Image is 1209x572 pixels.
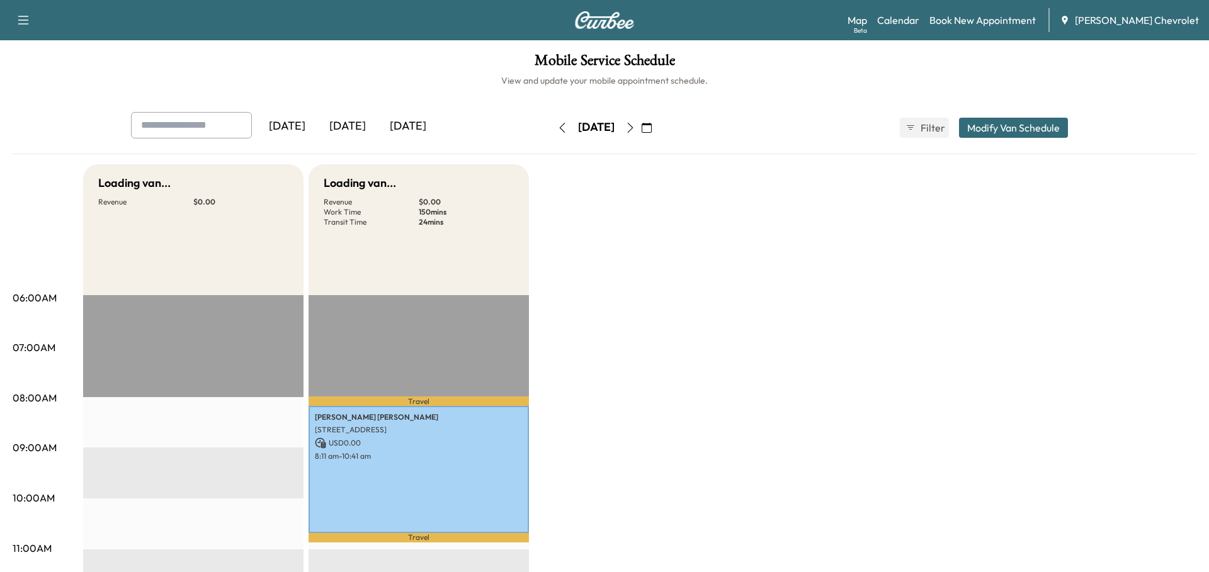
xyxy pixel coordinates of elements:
[13,490,55,505] p: 10:00AM
[574,11,635,29] img: Curbee Logo
[13,440,57,455] p: 09:00AM
[309,533,529,542] p: Travel
[929,13,1036,28] a: Book New Appointment
[1075,13,1199,28] span: [PERSON_NAME] Chevrolet
[13,74,1196,87] h6: View and update your mobile appointment schedule.
[13,541,52,556] p: 11:00AM
[959,118,1068,138] button: Modify Van Schedule
[900,118,949,138] button: Filter
[315,451,523,461] p: 8:11 am - 10:41 am
[98,174,171,192] h5: Loading van...
[419,207,514,217] p: 150 mins
[309,396,529,406] p: Travel
[848,13,867,28] a: MapBeta
[854,26,867,35] div: Beta
[378,112,438,141] div: [DATE]
[13,53,1196,74] h1: Mobile Service Schedule
[315,412,523,422] p: [PERSON_NAME] [PERSON_NAME]
[315,437,523,449] p: USD 0.00
[13,390,57,405] p: 08:00AM
[13,340,55,355] p: 07:00AM
[13,290,57,305] p: 06:00AM
[324,174,396,192] h5: Loading van...
[324,217,419,227] p: Transit Time
[419,197,514,207] p: $ 0.00
[257,112,317,141] div: [DATE]
[98,197,193,207] p: Revenue
[419,217,514,227] p: 24 mins
[315,425,523,435] p: [STREET_ADDRESS]
[877,13,919,28] a: Calendar
[578,120,615,135] div: [DATE]
[921,120,943,135] span: Filter
[324,207,419,217] p: Work Time
[324,197,419,207] p: Revenue
[317,112,378,141] div: [DATE]
[193,197,288,207] p: $ 0.00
